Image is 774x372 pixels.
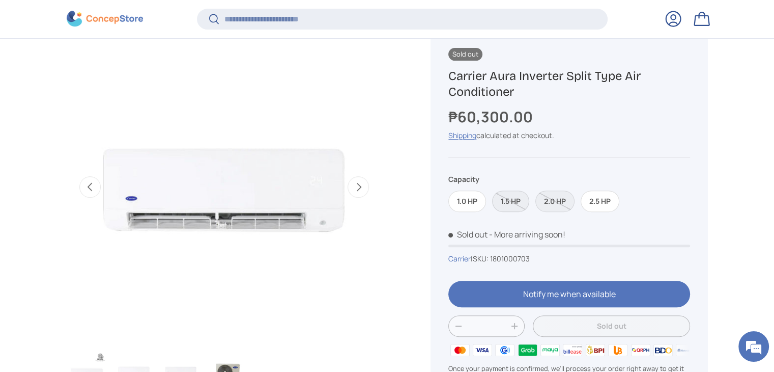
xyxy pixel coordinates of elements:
[448,229,488,240] span: Sold out
[584,342,607,357] img: bpi
[629,342,651,357] img: qrph
[492,191,529,212] label: Sold out
[489,229,565,240] p: - More arriving soon!
[471,342,494,357] img: visa
[448,107,535,127] strong: ₱60,300.00
[494,342,516,357] img: gcash
[448,68,690,100] h1: Carrier Aura Inverter Split Type Air Conditioner
[448,130,476,140] a: Shipping
[473,254,489,263] span: SKU:
[674,342,697,357] img: metrobank
[490,254,530,263] span: 1801000703
[607,342,629,357] img: ubp
[448,48,482,61] span: Sold out
[448,254,471,263] a: Carrier
[67,11,143,27] img: ConcepStore
[535,191,575,212] label: Sold out
[448,130,690,141] div: calculated at checkout.
[448,342,471,357] img: master
[516,342,538,357] img: grabpay
[561,342,584,357] img: billease
[448,174,479,184] legend: Capacity
[471,254,530,263] span: |
[652,342,674,357] img: bdo
[539,342,561,357] img: maya
[533,315,690,337] button: Sold out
